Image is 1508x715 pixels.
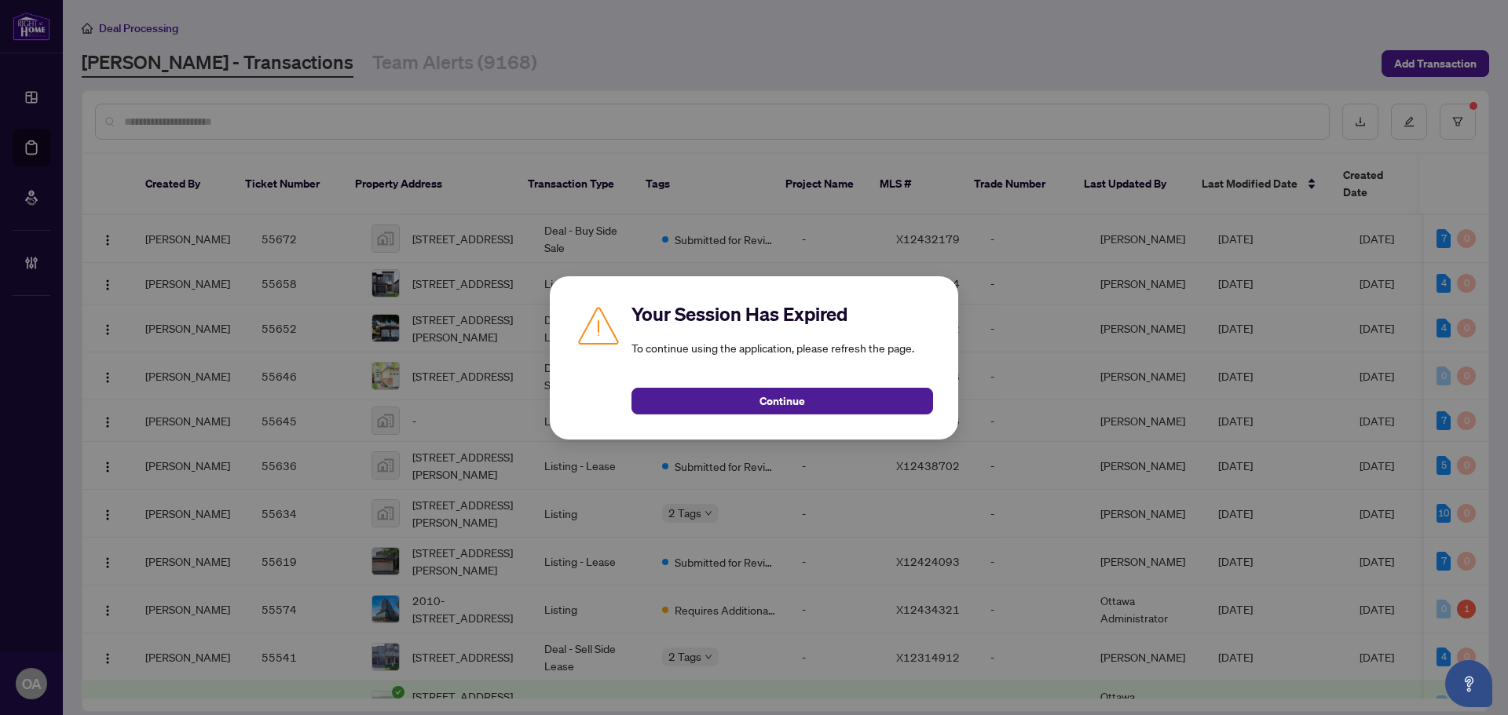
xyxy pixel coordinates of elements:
button: Open asap [1445,660,1492,707]
button: Continue [631,388,933,414]
span: Continue [759,389,805,414]
h2: Your Session Has Expired [631,301,933,326]
div: To continue using the application, please refresh the page. [631,301,933,414]
img: Caution icon [575,301,622,348]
